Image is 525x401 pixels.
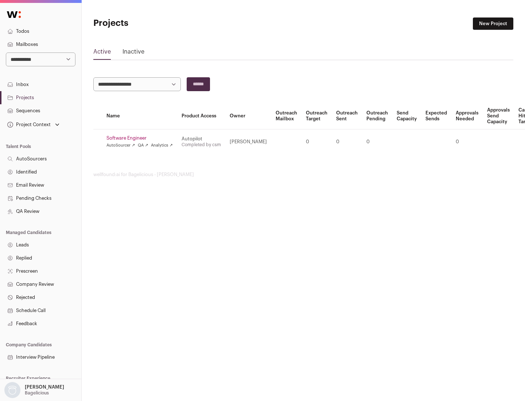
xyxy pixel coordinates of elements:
[451,103,483,129] th: Approvals Needed
[225,103,271,129] th: Owner
[362,103,392,129] th: Outreach Pending
[332,103,362,129] th: Outreach Sent
[122,47,144,59] a: Inactive
[362,129,392,155] td: 0
[182,136,221,142] div: Autopilot
[182,143,221,147] a: Completed by csm
[6,120,61,130] button: Open dropdown
[93,47,111,59] a: Active
[106,143,135,148] a: AutoSourcer ↗
[302,129,332,155] td: 0
[102,103,177,129] th: Name
[6,122,51,128] div: Project Context
[332,129,362,155] td: 0
[483,103,514,129] th: Approvals Send Capacity
[271,103,302,129] th: Outreach Mailbox
[225,129,271,155] td: [PERSON_NAME]
[25,384,64,390] p: [PERSON_NAME]
[177,103,225,129] th: Product Access
[421,103,451,129] th: Expected Sends
[93,17,233,29] h1: Projects
[93,172,513,178] footer: wellfound:ai for Bagelicious - [PERSON_NAME]
[4,382,20,398] img: nopic.png
[302,103,332,129] th: Outreach Target
[473,17,513,30] a: New Project
[451,129,483,155] td: 0
[25,390,49,396] p: Bagelicious
[151,143,172,148] a: Analytics ↗
[106,135,173,141] a: Software Engineer
[138,143,148,148] a: QA ↗
[3,7,25,22] img: Wellfound
[3,382,66,398] button: Open dropdown
[392,103,421,129] th: Send Capacity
